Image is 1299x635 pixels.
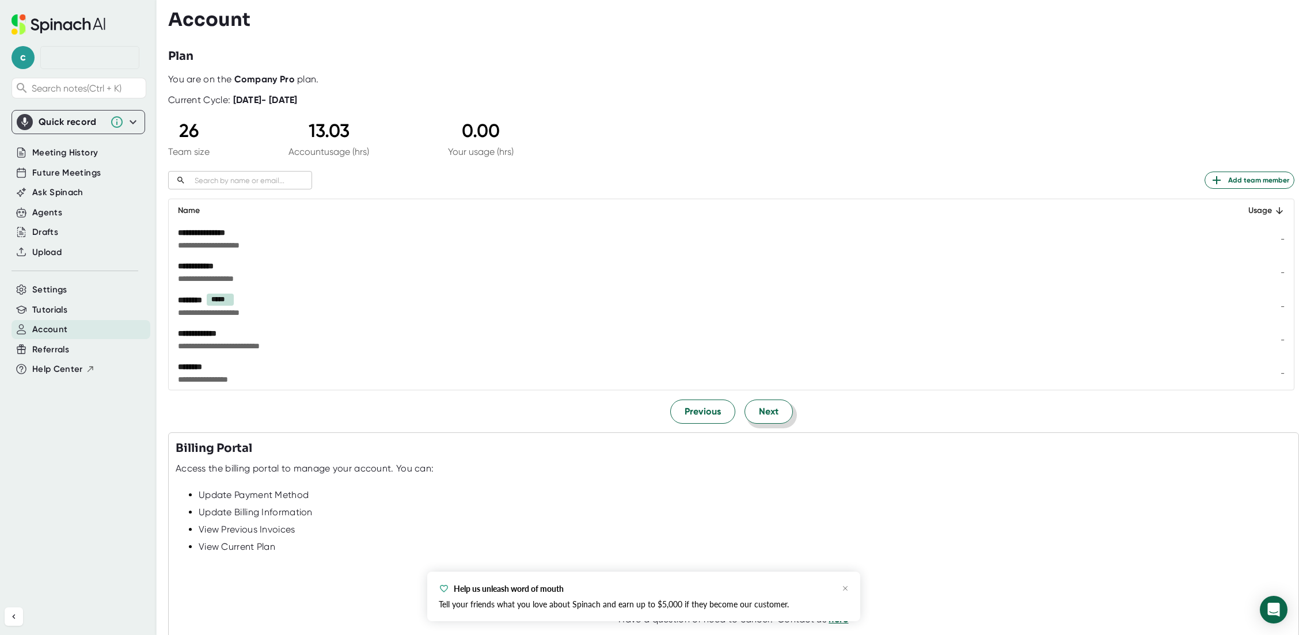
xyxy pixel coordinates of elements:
div: View Previous Invoices [199,524,1292,535]
div: View Current Plan [199,541,1292,553]
h3: Plan [168,48,193,65]
div: Team size [168,146,210,157]
span: Add team member [1210,173,1289,187]
div: Quick record [39,116,104,128]
span: Help Center [32,363,83,376]
button: Ask Spinach [32,186,83,199]
button: Collapse sidebar [5,607,23,626]
input: Search by name or email... [190,174,312,187]
button: Agents [32,206,62,219]
button: Upload [32,246,62,259]
td: - [1220,323,1294,356]
button: Account [32,323,67,336]
div: Open Intercom Messenger [1260,596,1287,623]
div: Current Cycle: [168,94,298,106]
td: - [1220,222,1294,256]
button: Tutorials [32,303,67,317]
div: Name [178,204,1211,218]
div: 13.03 [288,120,369,142]
button: Previous [670,400,735,424]
button: Drafts [32,226,58,239]
span: Next [759,405,778,419]
div: Account usage (hrs) [288,146,369,157]
div: 0.00 [448,120,514,142]
button: Add team member [1205,172,1294,189]
div: Quick record [17,111,140,134]
span: c [12,46,35,69]
button: Next [745,400,793,424]
div: Access the billing portal to manage your account. You can: [176,463,434,474]
td: - [1220,256,1294,289]
span: Previous [685,405,721,419]
div: Your usage (hrs) [448,146,514,157]
button: Future Meetings [32,166,101,180]
div: Usage [1229,204,1285,218]
button: Settings [32,283,67,296]
b: [DATE] - [DATE] [233,94,298,105]
button: Meeting History [32,146,98,159]
b: Company Pro [234,74,295,85]
div: You are on the plan. [168,74,1294,85]
h3: Account [168,9,250,31]
div: Update Billing Information [199,507,1292,518]
button: Referrals [32,343,69,356]
div: Update Payment Method [199,489,1292,501]
span: Search notes (Ctrl + K) [32,83,143,94]
button: Help Center [32,363,95,376]
div: 26 [168,120,210,142]
td: - [1220,289,1294,323]
td: - [1220,356,1294,390]
h3: Billing Portal [176,440,252,457]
